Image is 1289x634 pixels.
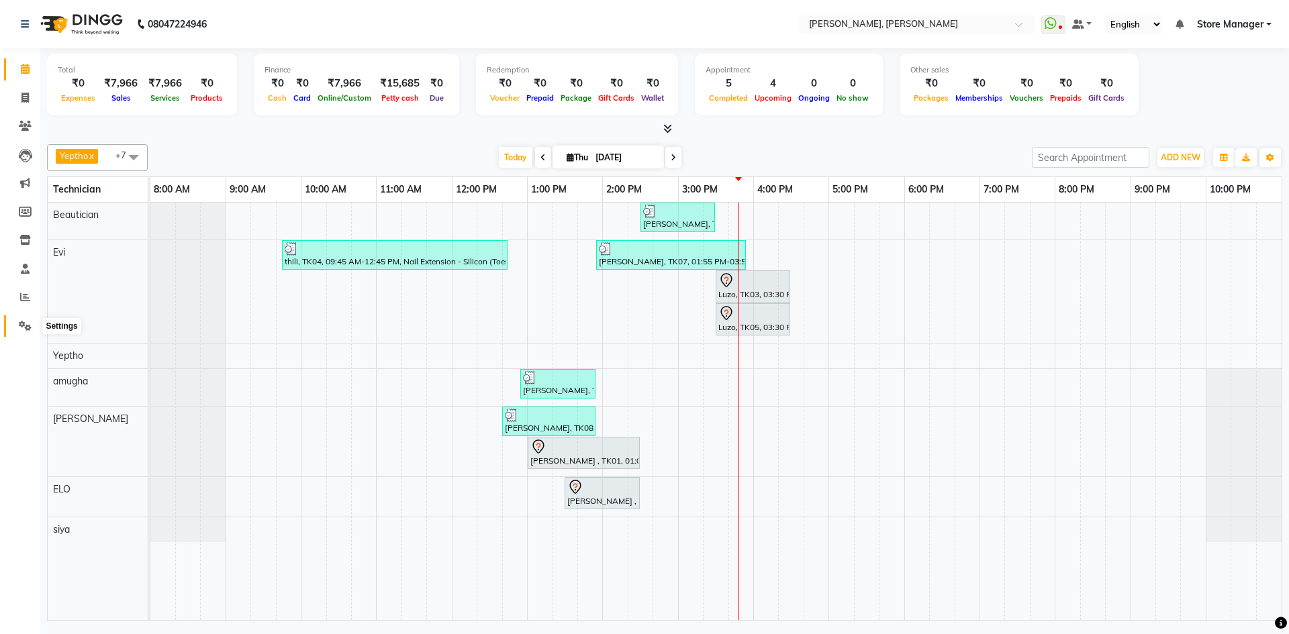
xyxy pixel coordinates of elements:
span: No show [833,93,872,103]
div: Luzo, TK05, 03:30 PM-04:30 PM, Permanent Nail Paint - Solid Color (Hand) [717,305,789,333]
div: [PERSON_NAME], TK06, 02:30 PM-03:30 PM, Acrylic Extenions + Gel Nail Paint [642,205,714,230]
div: [PERSON_NAME] , TK02, 01:30 PM-02:30 PM, Permanent Nail Paint - Solid Color (Hand) [566,479,638,507]
a: 3:00 PM [679,180,721,199]
div: ₹0 [487,76,523,91]
div: ₹0 [952,76,1006,91]
b: 08047224946 [148,5,207,43]
span: ADD NEW [1161,152,1200,162]
a: 11:00 AM [377,180,425,199]
a: 4:00 PM [754,180,796,199]
a: 7:00 PM [980,180,1022,199]
span: siya [53,523,70,535]
a: 12:00 PM [452,180,500,199]
span: Petty cash [378,93,422,103]
a: 9:00 AM [226,180,269,199]
div: [PERSON_NAME] , TK01, 01:00 PM-02:30 PM, Eyelash Extension - Classic [529,439,638,467]
div: thili, TK04, 09:45 AM-12:45 PM, Nail Extension - Silicon (Toes),Permanent Nail Paint - Solid Colo... [283,242,506,268]
div: [PERSON_NAME], TK07, 12:55 PM-01:55 PM, Permanent Nail Paint - Solid Color (Toes) [522,371,594,397]
div: ₹15,685 [375,76,425,91]
span: Completed [706,93,751,103]
div: ₹0 [523,76,557,91]
div: Total [58,64,226,76]
div: ₹0 [58,76,99,91]
span: Gift Cards [595,93,638,103]
a: 6:00 PM [905,180,947,199]
div: ₹0 [557,76,595,91]
div: ₹0 [290,76,314,91]
div: Appointment [706,64,872,76]
span: +7 [115,150,136,160]
span: Beautician [53,209,99,221]
input: Search Appointment [1032,147,1149,168]
div: ₹0 [595,76,638,91]
button: ADD NEW [1157,148,1204,167]
a: 8:00 PM [1055,180,1098,199]
div: Redemption [487,64,667,76]
span: Due [426,93,447,103]
div: ₹0 [425,76,448,91]
div: Luzo, TK03, 03:30 PM-04:30 PM, Permanent Nail Paint - Solid Color (Hand) [717,272,789,301]
a: 9:00 PM [1131,180,1174,199]
a: 8:00 AM [150,180,193,199]
div: 0 [795,76,833,91]
span: Sales [108,93,134,103]
a: 10:00 AM [301,180,350,199]
span: [PERSON_NAME] [53,413,128,425]
input: 2025-09-04 [591,148,659,168]
span: ELO [53,483,70,495]
span: Ongoing [795,93,833,103]
span: amugha [53,375,88,387]
span: Yeptho [60,150,88,161]
a: 2:00 PM [603,180,645,199]
span: Voucher [487,93,523,103]
div: ₹0 [1006,76,1047,91]
span: Evi [53,246,65,258]
div: 5 [706,76,751,91]
span: Cash [265,93,290,103]
a: 1:00 PM [528,180,570,199]
div: ₹0 [187,76,226,91]
span: Today [499,147,532,168]
div: 4 [751,76,795,91]
span: Technician [53,183,101,195]
div: Other sales [910,64,1128,76]
a: 10:00 PM [1206,180,1254,199]
span: Gift Cards [1085,93,1128,103]
span: Services [147,93,183,103]
span: Packages [910,93,952,103]
div: ₹0 [265,76,290,91]
span: Card [290,93,314,103]
div: ₹7,966 [314,76,375,91]
div: [PERSON_NAME], TK08, 12:40 PM-01:55 PM, Acrylic Extenions + Gel Nail Paint,Nail Art - Glitter Per... [504,409,594,434]
div: ₹0 [1085,76,1128,91]
a: 5:00 PM [829,180,871,199]
div: ₹0 [1047,76,1085,91]
div: ₹7,966 [99,76,143,91]
span: Products [187,93,226,103]
span: Memberships [952,93,1006,103]
span: Yeptho [53,350,83,362]
span: Online/Custom [314,93,375,103]
div: ₹0 [910,76,952,91]
div: ₹0 [638,76,667,91]
div: 0 [833,76,872,91]
div: [PERSON_NAME], TK07, 01:55 PM-03:55 PM, Nail Extension - Gel (Hand),Permanent Nail Paint - Solid ... [598,242,745,268]
img: logo [34,5,126,43]
div: Settings [42,318,81,334]
div: ₹7,966 [143,76,187,91]
span: Thu [563,152,591,162]
span: Upcoming [751,93,795,103]
span: Store Manager [1197,17,1263,32]
span: Prepaids [1047,93,1085,103]
span: Expenses [58,93,99,103]
span: Wallet [638,93,667,103]
span: Vouchers [1006,93,1047,103]
a: x [88,150,94,161]
div: Finance [265,64,448,76]
span: Prepaid [523,93,557,103]
span: Package [557,93,595,103]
